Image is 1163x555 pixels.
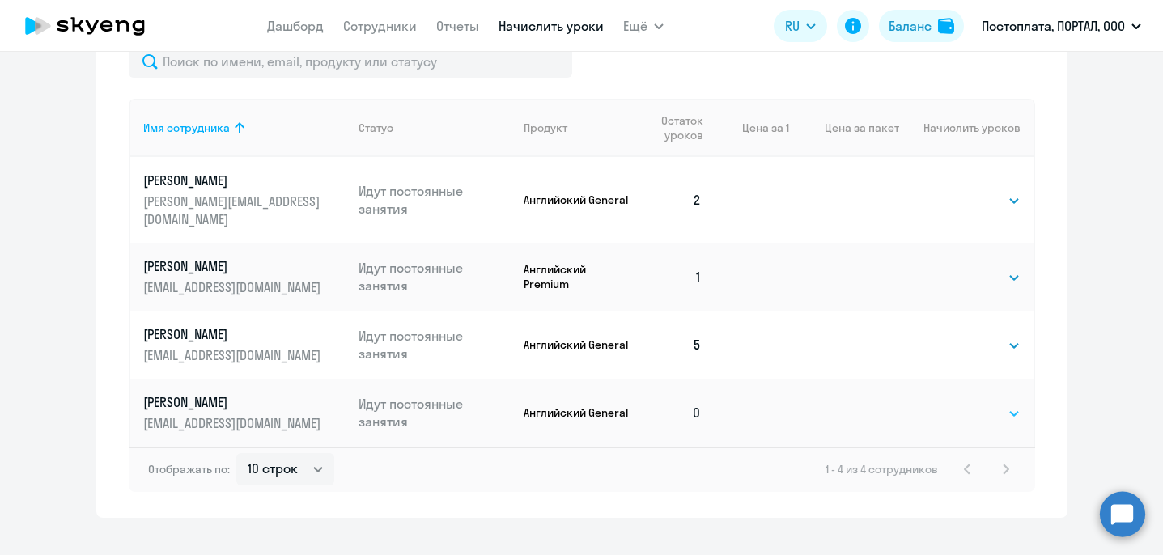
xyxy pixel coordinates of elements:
[143,172,346,228] a: [PERSON_NAME][PERSON_NAME][EMAIL_ADDRESS][DOMAIN_NAME]
[143,257,346,296] a: [PERSON_NAME][EMAIL_ADDRESS][DOMAIN_NAME]
[143,414,325,432] p: [EMAIL_ADDRESS][DOMAIN_NAME]
[789,99,899,157] th: Цена за пакет
[938,18,954,34] img: balance
[633,157,715,243] td: 2
[889,16,932,36] div: Баланс
[633,311,715,379] td: 5
[524,121,567,135] div: Продукт
[359,327,511,362] p: Идут постоянные занятия
[524,193,633,207] p: Английский General
[143,346,325,364] p: [EMAIL_ADDRESS][DOMAIN_NAME]
[646,113,703,142] span: Остаток уроков
[623,10,664,42] button: Ещё
[143,193,325,228] p: [PERSON_NAME][EMAIL_ADDRESS][DOMAIN_NAME]
[359,395,511,430] p: Идут постоянные занятия
[524,121,633,135] div: Продукт
[524,405,633,420] p: Английский General
[359,259,511,294] p: Идут постоянные занятия
[143,257,325,275] p: [PERSON_NAME]
[499,18,604,34] a: Начислить уроки
[879,10,964,42] button: Балансbalance
[143,172,325,189] p: [PERSON_NAME]
[982,16,1125,36] p: Постоплата, ПОРТАЛ, ООО
[143,278,325,296] p: [EMAIL_ADDRESS][DOMAIN_NAME]
[436,18,479,34] a: Отчеты
[359,121,511,135] div: Статус
[524,337,633,352] p: Английский General
[143,121,230,135] div: Имя сотрудника
[715,99,789,157] th: Цена за 1
[899,99,1033,157] th: Начислить уроков
[524,262,633,291] p: Английский Premium
[148,462,230,477] span: Отображать по:
[633,243,715,311] td: 1
[633,379,715,447] td: 0
[343,18,417,34] a: Сотрудники
[143,393,346,432] a: [PERSON_NAME][EMAIL_ADDRESS][DOMAIN_NAME]
[785,16,800,36] span: RU
[774,10,827,42] button: RU
[143,325,325,343] p: [PERSON_NAME]
[826,462,938,477] span: 1 - 4 из 4 сотрудников
[646,113,715,142] div: Остаток уроков
[143,393,325,411] p: [PERSON_NAME]
[143,325,346,364] a: [PERSON_NAME][EMAIL_ADDRESS][DOMAIN_NAME]
[129,45,572,78] input: Поиск по имени, email, продукту или статусу
[623,16,647,36] span: Ещё
[267,18,324,34] a: Дашборд
[974,6,1149,45] button: Постоплата, ПОРТАЛ, ООО
[143,121,346,135] div: Имя сотрудника
[359,121,393,135] div: Статус
[359,182,511,218] p: Идут постоянные занятия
